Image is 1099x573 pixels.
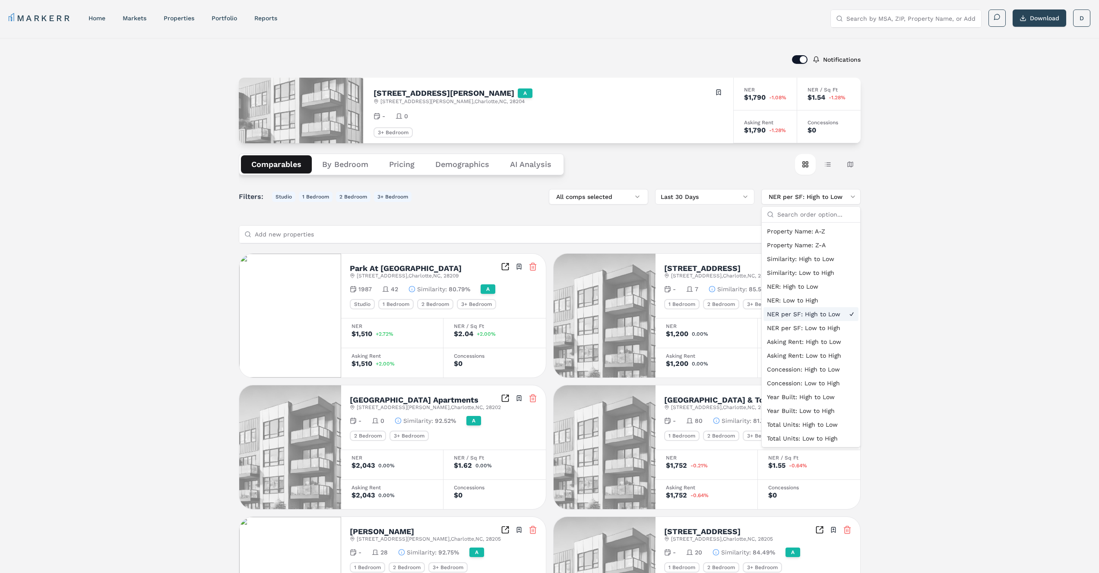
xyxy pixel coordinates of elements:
[664,562,700,573] div: 1 Bedroom
[690,463,708,468] span: -0.21%
[469,548,484,557] div: A
[743,562,782,573] div: 3+ Bedroom
[1073,9,1090,27] button: D
[272,192,295,202] button: Studio
[789,463,807,468] span: -0.64%
[454,353,535,359] div: Concessions
[744,120,786,125] div: Asking Rent
[673,285,676,293] span: -
[357,404,501,411] span: [STREET_ADDRESS][PERSON_NAME] , Charlotte , NC , 28202
[376,331,393,337] span: +2.72%
[89,15,105,22] a: home
[380,548,388,557] span: 28
[763,390,858,404] div: Year Built: High to Low
[671,404,773,411] span: [STREET_ADDRESS] , Charlotte , NC , 28203
[390,431,429,441] div: 3+ Bedroom
[380,416,384,425] span: 0
[417,285,447,293] span: Similarity :
[352,485,433,490] div: Asking Rent
[352,492,375,499] div: $2,043
[829,95,846,100] span: -1.28%
[404,112,408,120] span: 0
[763,376,858,390] div: Concession: Low to High
[763,321,858,335] div: NER per SF: Low to High
[501,262,510,271] a: Inspect Comparables
[1080,14,1084,22] span: D
[763,252,858,266] div: Similarity: High to Low
[358,548,361,557] span: -
[664,264,741,272] h2: [STREET_ADDRESS]
[350,431,386,441] div: 2 Bedroom
[808,94,825,101] div: $1.54
[777,207,855,222] input: Search order option...
[692,361,708,366] span: 0.00%
[721,548,751,557] span: Similarity :
[744,87,786,92] div: NER
[358,285,372,293] span: 1987
[449,285,470,293] span: 80.79%
[382,112,385,120] span: -
[312,155,379,173] button: By Bedroom
[763,280,858,293] div: NER: High to Low
[378,493,395,498] span: 0.00%
[379,155,425,173] button: Pricing
[769,128,786,133] span: -1.28%
[690,493,709,498] span: -0.64%
[664,396,801,404] h2: [GEOGRAPHIC_DATA] & Townhomes
[763,293,858,307] div: NER: Low to High
[391,285,398,293] span: 42
[717,285,747,293] span: Similarity :
[501,526,510,534] a: Inspect Comparables
[239,192,269,202] span: Filters:
[763,266,858,280] div: Similarity: Low to High
[9,12,71,24] a: MARKERR
[768,492,777,499] div: $0
[666,485,747,490] div: Asking Rent
[466,416,481,425] div: A
[1013,9,1066,27] button: Download
[666,455,747,460] div: NER
[808,127,816,134] div: $0
[695,548,702,557] span: 20
[477,331,496,337] span: +2.00%
[692,331,708,337] span: 0.00%
[785,548,800,557] div: A
[549,189,648,205] button: All comps selected
[417,299,453,309] div: 2 Bedroom
[336,192,371,202] button: 2 Bedroom
[438,548,459,557] span: 92.75%
[753,416,773,425] span: 81.78%
[763,335,858,349] div: Asking Rent: High to Low
[671,272,773,279] span: [STREET_ADDRESS] , Charlotte , NC , 28209
[352,324,433,329] div: NER
[454,455,535,460] div: NER / Sq Ft
[518,88,532,98] div: A
[664,299,700,309] div: 1 Bedroom
[352,360,372,367] div: $1,510
[673,416,676,425] span: -
[664,528,741,535] h2: [STREET_ADDRESS]
[763,404,858,418] div: Year Built: Low to High
[454,492,462,499] div: $0
[454,331,473,337] div: $2.04
[763,418,858,431] div: Total Units: High to Low
[403,416,433,425] span: Similarity :
[299,192,333,202] button: 1 Bedroom
[763,362,858,376] div: Concession: High to Low
[666,353,747,359] div: Asking Rent
[454,485,535,490] div: Concessions
[744,94,766,101] div: $1,790
[435,416,456,425] span: 92.52%
[389,562,425,573] div: 2 Bedroom
[380,98,525,105] span: [STREET_ADDRESS][PERSON_NAME] , Charlotte , NC , 28204
[374,89,514,97] h2: [STREET_ADDRESS][PERSON_NAME]
[808,87,850,92] div: NER / Sq Ft
[763,349,858,362] div: Asking Rent: Low to High
[749,285,770,293] span: 85.57%
[671,535,773,542] span: [STREET_ADDRESS] , Charlotte , NC , 28205
[428,562,468,573] div: 3+ Bedroom
[695,285,698,293] span: 7
[378,463,395,468] span: 0.00%
[768,455,850,460] div: NER / Sq Ft
[763,307,858,321] div: NER per SF: High to Low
